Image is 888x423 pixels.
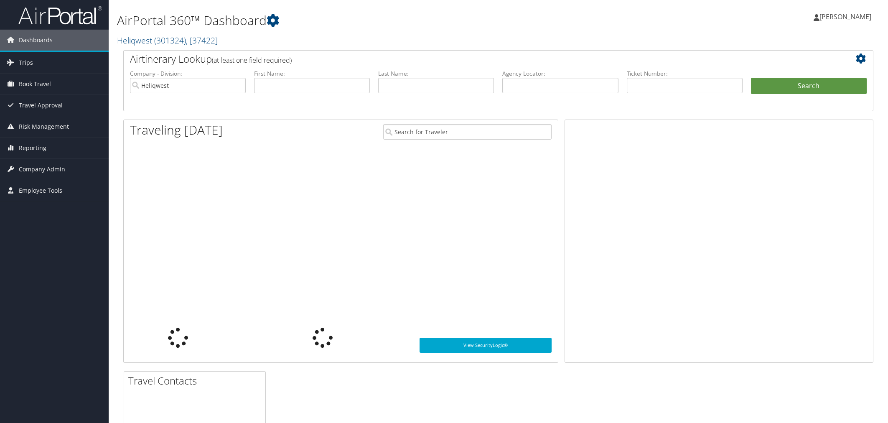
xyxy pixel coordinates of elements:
[502,69,618,78] label: Agency Locator:
[128,374,265,388] h2: Travel Contacts
[130,69,246,78] label: Company - Division:
[751,78,867,94] button: Search
[19,30,53,51] span: Dashboards
[117,12,626,29] h1: AirPortal 360™ Dashboard
[19,52,33,73] span: Trips
[814,4,880,29] a: [PERSON_NAME]
[819,12,871,21] span: [PERSON_NAME]
[117,35,218,46] a: Heliqwest
[254,69,370,78] label: First Name:
[19,180,62,201] span: Employee Tools
[19,95,63,116] span: Travel Approval
[19,159,65,180] span: Company Admin
[212,56,292,65] span: (at least one field required)
[18,5,102,25] img: airportal-logo.png
[154,35,186,46] span: ( 301324 )
[383,124,552,140] input: Search for Traveler
[19,116,69,137] span: Risk Management
[186,35,218,46] span: , [ 37422 ]
[19,74,51,94] span: Book Travel
[627,69,743,78] label: Ticket Number:
[130,121,223,139] h1: Traveling [DATE]
[420,338,552,353] a: View SecurityLogic®
[19,138,46,158] span: Reporting
[378,69,494,78] label: Last Name:
[130,52,804,66] h2: Airtinerary Lookup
